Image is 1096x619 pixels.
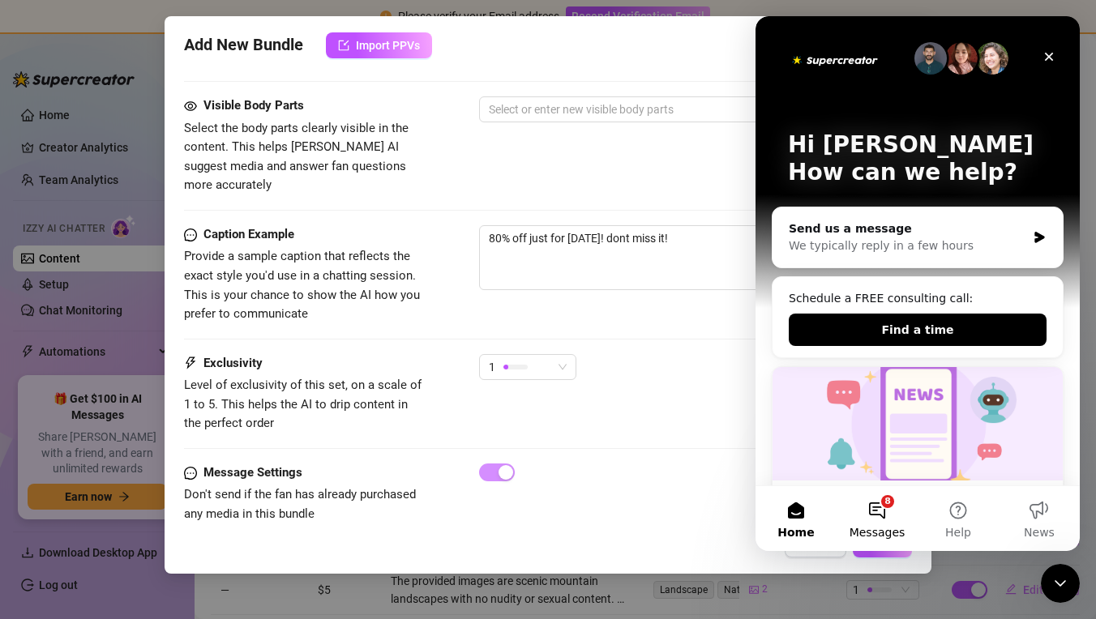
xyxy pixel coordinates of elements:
[203,227,294,241] strong: Caption Example
[184,32,303,58] span: Add New Bundle
[94,510,150,522] span: Messages
[81,470,162,535] button: Messages
[326,32,432,58] button: Import PPVs
[203,465,302,480] strong: Message Settings
[17,351,307,464] img: Izzy just got smarter and safer ✨
[16,350,308,556] div: Izzy just got smarter and safer ✨
[22,510,58,522] span: Home
[190,510,216,522] span: Help
[279,26,308,55] div: Close
[162,470,243,535] button: Help
[184,100,197,113] span: eye
[184,121,409,193] span: Select the body parts clearly visible in the content. This helps [PERSON_NAME] AI suggest media a...
[184,225,197,245] span: message
[203,98,304,113] strong: Visible Body Parts
[1041,564,1080,603] iframe: Intercom live chat
[184,463,197,483] span: message
[184,354,197,374] span: thunderbolt
[184,378,422,430] span: Level of exclusivity of this set, on a scale of 1 to 5. This helps the AI to drip content in the ...
[338,40,349,51] span: import
[184,249,420,321] span: Provide a sample caption that reflects the exact style you'd use in a chatting session. This is y...
[756,16,1080,551] iframe: Intercom live chat
[184,487,416,521] span: Don't send if the fan has already purchased any media in this bundle
[489,355,495,379] span: 1
[243,470,324,535] button: News
[268,510,299,522] span: News
[479,225,865,290] textarea: 80% off just for [DATE]! dont miss it!
[203,356,263,370] strong: Exclusivity
[356,39,420,52] span: Import PPVs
